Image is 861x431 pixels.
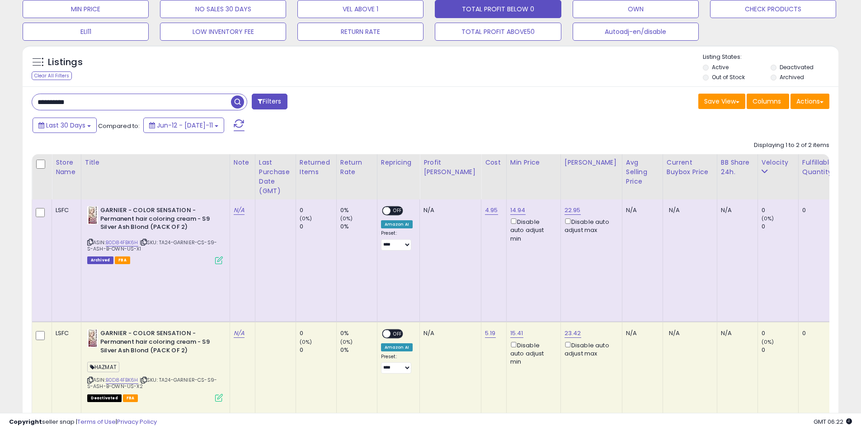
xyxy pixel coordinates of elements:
[762,338,774,346] small: (0%)
[754,141,829,150] div: Displaying 1 to 2 of 2 items
[423,158,477,177] div: Profit [PERSON_NAME]
[234,206,245,215] a: N/A
[157,121,213,130] span: Jun-12 - [DATE]-11
[300,206,336,214] div: 0
[762,223,798,231] div: 0
[510,217,554,243] div: Disable auto adjust min
[259,158,292,196] div: Last Purchase Date (GMT)
[87,206,98,224] img: 41P41j-nLAL._SL40_.jpg
[87,376,217,390] span: | SKU: TA24-GARNIER-CS-S9-S-ASH-B-OWN-US-X2
[77,417,116,426] a: Terms of Use
[381,230,413,251] div: Preset:
[814,417,852,426] span: 2025-08-11 06:22 GMT
[381,354,413,374] div: Preset:
[56,158,77,177] div: Store Name
[626,158,659,186] div: Avg Selling Price
[790,94,829,109] button: Actions
[340,158,373,177] div: Return Rate
[340,215,353,222] small: (0%)
[565,329,581,338] a: 23.42
[340,338,353,346] small: (0%)
[340,206,377,214] div: 0%
[300,158,333,177] div: Returned Items
[300,338,312,346] small: (0%)
[85,158,226,167] div: Title
[423,329,474,337] div: N/A
[626,329,656,337] div: N/A
[510,206,526,215] a: 14.94
[712,73,745,81] label: Out of Stock
[485,158,503,167] div: Cost
[87,329,223,401] div: ASIN:
[381,220,413,228] div: Amazon AI
[573,23,699,41] button: Autoadj-en/disable
[56,206,74,214] div: LSFC
[762,346,798,354] div: 0
[703,53,838,62] p: Listing States:
[32,71,72,80] div: Clear All Filters
[48,56,83,69] h5: Listings
[721,206,751,214] div: N/A
[98,122,140,130] span: Compared to:
[340,329,377,337] div: 0%
[46,121,85,130] span: Last 30 Days
[87,329,98,347] img: 41P41j-nLAL._SL40_.jpg
[106,239,138,246] a: B0D84FBK6H
[100,329,210,357] b: GARNIER - COLOR SENSATION - Permanent hair coloring cream - S9 Silver Ash Blond (PACK OF 2)
[565,206,581,215] a: 22.95
[87,239,217,252] span: | SKU: TA24-GARNIER-CS-S9-S-ASH-B-OWN-US-X1
[721,329,751,337] div: N/A
[762,215,774,222] small: (0%)
[87,206,223,263] div: ASIN:
[391,207,405,215] span: OFF
[802,206,830,214] div: 0
[762,329,798,337] div: 0
[753,97,781,106] span: Columns
[123,394,138,402] span: FBA
[780,73,804,81] label: Archived
[300,346,336,354] div: 0
[143,118,224,133] button: Jun-12 - [DATE]-11
[669,206,680,214] span: N/A
[87,394,122,402] span: All listings that are unavailable for purchase on Amazon for any reason other than out-of-stock
[87,256,113,264] span: Listings that have been deleted from Seller Central
[117,417,157,426] a: Privacy Policy
[510,340,554,366] div: Disable auto adjust min
[802,329,830,337] div: 0
[297,23,423,41] button: RETURN RATE
[160,23,286,41] button: LOW INVENTORY FEE
[762,206,798,214] div: 0
[234,329,245,338] a: N/A
[300,329,336,337] div: 0
[485,329,496,338] a: 5.19
[300,223,336,231] div: 0
[391,330,405,338] span: OFF
[626,206,656,214] div: N/A
[667,158,713,177] div: Current Buybox Price
[9,418,157,426] div: seller snap | |
[234,158,251,167] div: Note
[100,206,210,234] b: GARNIER - COLOR SENSATION - Permanent hair coloring cream - S9 Silver Ash Blond (PACK OF 2)
[423,206,474,214] div: N/A
[340,346,377,354] div: 0%
[23,23,149,41] button: ELI11
[698,94,745,109] button: Save View
[565,158,618,167] div: [PERSON_NAME]
[721,158,754,177] div: BB Share 24h.
[300,215,312,222] small: (0%)
[340,223,377,231] div: 0%
[252,94,287,109] button: Filters
[565,340,615,358] div: Disable auto adjust max
[9,417,42,426] strong: Copyright
[381,343,413,351] div: Amazon AI
[87,362,119,372] span: HAZMAT
[33,118,97,133] button: Last 30 Days
[762,158,795,167] div: Velocity
[381,158,416,167] div: Repricing
[712,63,729,71] label: Active
[802,158,833,177] div: Fulfillable Quantity
[565,217,615,234] div: Disable auto adjust max
[747,94,789,109] button: Columns
[780,63,814,71] label: Deactivated
[669,329,680,337] span: N/A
